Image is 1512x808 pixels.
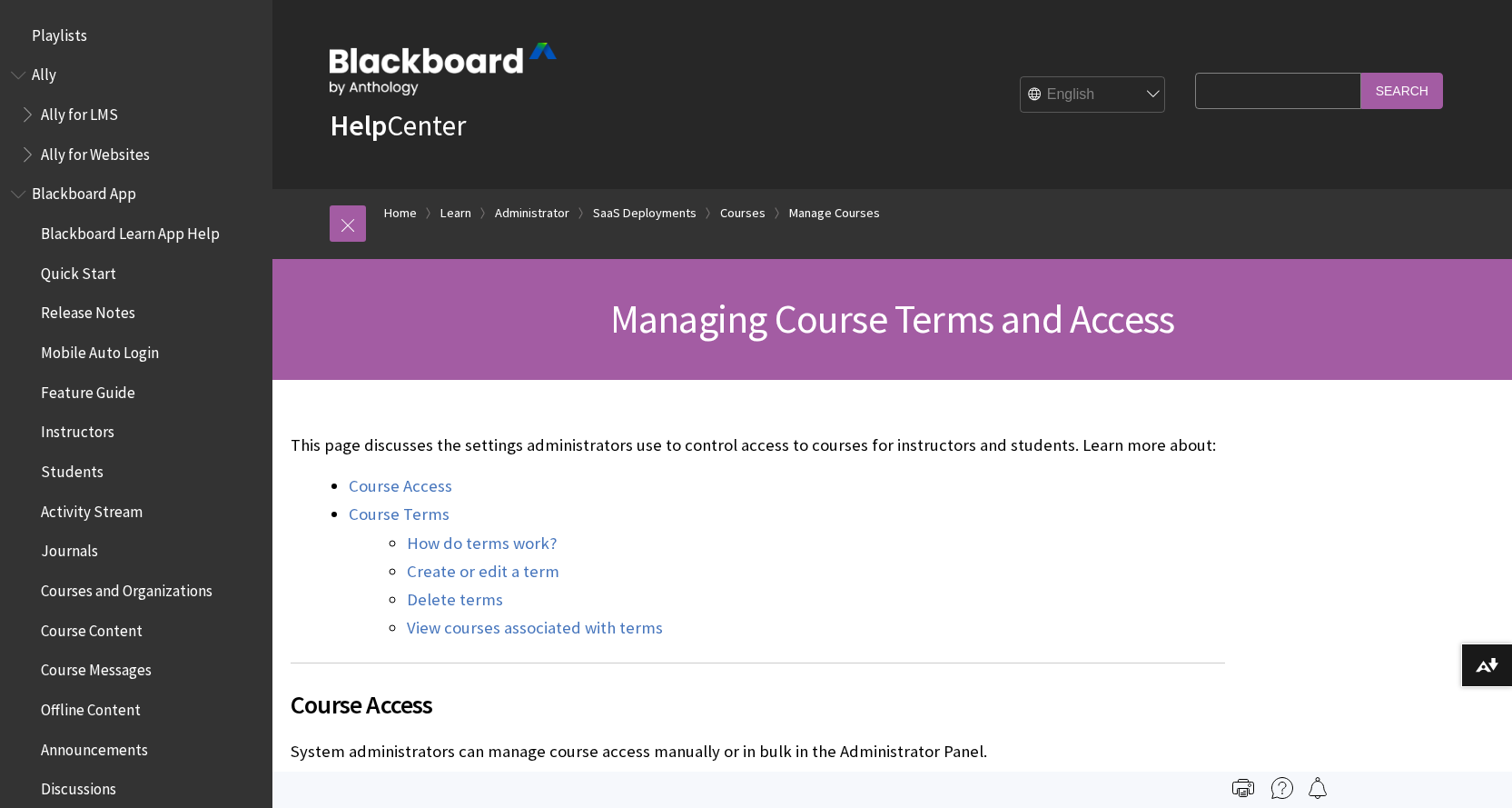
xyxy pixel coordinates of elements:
p: System administrators can manage course access manually or in bulk in the Administrator Panel. [291,740,1225,763]
span: Course Content [41,615,143,640]
img: More help [1271,777,1293,799]
a: Manage Courses [789,202,880,224]
span: Ally [32,60,56,85]
a: Course Access [349,475,452,497]
a: HelpCenter [330,107,466,144]
a: Create or edit a term [407,561,559,583]
span: Discussions [41,773,116,798]
img: Follow this page [1307,777,1329,799]
a: Administrator [495,202,569,224]
span: Managing Course Terms and Access [610,294,1174,344]
p: This page discusses the settings administrators use to control access to courses for instructors ... [291,434,1225,457]
a: Home [384,202,417,224]
strong: Help [330,107,387,144]
nav: Book outline for Playlists [11,20,262,51]
span: Activity Stream [41,496,143,521]
span: Ally for LMS [41,99,118,124]
img: Blackboard by Anthology [330,43,557,95]
a: Courses [720,202,766,224]
a: Learn [440,202,471,224]
span: Offline Content [41,694,141,719]
input: Search [1361,73,1443,108]
span: Quick Start [41,258,116,283]
span: Course Access [291,685,1225,723]
span: Students [41,456,104,481]
a: View courses associated with terms [407,617,663,639]
span: Feature Guide [41,377,135,402]
a: SaaS Deployments [593,202,697,224]
a: Delete terms [407,589,503,611]
span: Playlists [32,20,87,45]
nav: Book outline for Anthology Ally Help [11,60,262,170]
a: Course Terms [349,504,450,525]
span: Announcements [41,734,148,759]
a: How do terms work? [407,533,557,554]
select: Site Language Selector [1021,77,1166,114]
span: Journals [41,536,98,561]
span: Instructors [41,417,114,442]
span: Release Notes [41,298,135,323]
span: Blackboard Learn App Help [41,218,220,243]
span: Ally for Websites [41,139,150,164]
img: Print [1232,777,1254,799]
span: Blackboard App [32,179,136,204]
span: Course Messages [41,655,152,680]
span: Mobile Auto Login [41,337,159,362]
span: Courses and Organizations [41,575,212,600]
